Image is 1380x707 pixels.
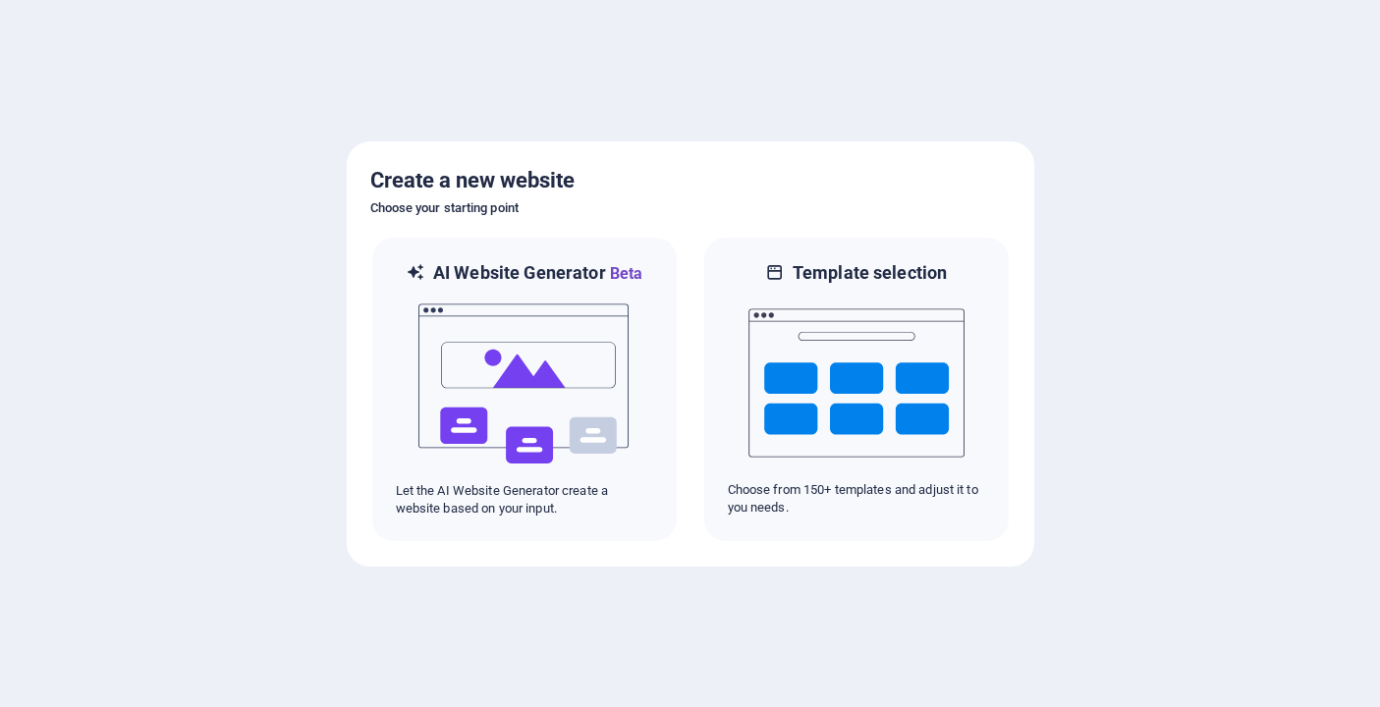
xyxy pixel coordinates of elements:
[728,481,985,517] p: Choose from 150+ templates and adjust it to you needs.
[370,236,679,543] div: AI Website GeneratorBetaaiLet the AI Website Generator create a website based on your input.
[702,236,1011,543] div: Template selectionChoose from 150+ templates and adjust it to you needs.
[396,482,653,517] p: Let the AI Website Generator create a website based on your input.
[793,261,947,285] h6: Template selection
[606,264,643,283] span: Beta
[416,286,633,482] img: ai
[433,261,642,286] h6: AI Website Generator
[370,165,1011,196] h5: Create a new website
[370,196,1011,220] h6: Choose your starting point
